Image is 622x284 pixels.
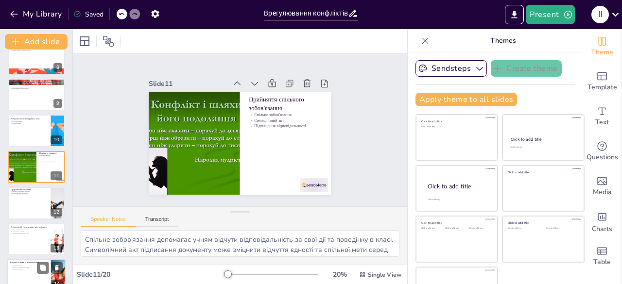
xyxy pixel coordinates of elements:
[591,6,609,23] div: I I
[51,262,63,273] button: Delete Slide
[11,122,48,124] p: Збір пропозицій
[255,129,296,195] p: Спільне зобов'язання
[593,187,612,198] span: Media
[264,6,347,20] input: Insert title
[39,159,62,161] p: Символічний акт
[428,183,490,191] div: Click to add title
[368,271,401,279] span: Single View
[11,232,48,234] p: Стабілізація емоційного стану
[8,223,65,255] div: https://cdn.sendsteps.com/images/logo/sendsteps_logo_white.pnghttps://cdn.sendsteps.com/images/lo...
[11,229,48,231] p: Негайне зупинення насильства
[421,119,491,123] div: Click to add title
[11,84,62,86] p: Зниження кількості конфліктів
[510,146,575,149] div: Click to add text
[250,132,292,198] p: Символічний акт
[11,86,62,88] p: Забезпечення рівності
[11,117,48,120] p: Алгоритм створення правил у класі
[511,136,575,142] div: Click to add title
[11,231,48,233] p: Забезпечення безпеки
[10,267,48,268] p: Фізичне розведення учасників
[81,230,399,257] textarea: Спільне зобов'язання допомагає учням відчути відповідальність за свої дії та поведінку в класі. С...
[51,135,62,144] div: 10
[546,227,576,230] div: Click to add text
[8,187,65,219] div: https://cdn.sendsteps.com/images/logo/sendsteps_logo_white.pnghttps://cdn.sendsteps.com/images/lo...
[591,47,613,58] span: Theme
[505,5,524,24] button: Export to PowerPoint
[260,120,311,192] p: Прийняття спільного зобов’язання
[583,99,622,134] div: Add text boxes
[587,152,618,163] span: Questions
[10,268,48,270] p: Запобігання натовпу
[583,239,622,274] div: Add a table
[583,169,622,204] div: Add images, graphics, shapes or video
[245,134,287,200] p: Підвищення відповідальності
[587,82,617,93] span: Template
[583,134,622,169] div: Get real-time input from your audience
[421,221,491,225] div: Click to add title
[583,29,622,64] div: Change the overall theme
[469,227,491,230] div: Click to add text
[415,93,517,106] button: Apply theme to all slides
[583,204,622,239] div: Add charts and graphs
[11,225,48,228] p: Алгоритм дій учителя, якщо діти побилися
[7,6,66,22] button: My Library
[77,33,92,49] div: Layout
[508,221,577,225] div: Click to add title
[51,171,62,180] div: 11
[415,60,487,77] button: Sendsteps
[421,126,491,128] div: Click to add text
[73,10,104,19] div: Saved
[11,120,48,122] p: Підготовка правил
[11,50,62,51] p: Використовуйте активне слухання
[53,63,62,72] div: 8
[5,34,68,50] button: Add slide
[593,257,611,267] span: Table
[51,244,62,252] div: 13
[591,5,609,24] button: I I
[11,88,62,90] p: Підвищення відповідальності
[8,79,65,111] div: https://cdn.sendsteps.com/images/slides/2025_24_08_01_45-Uyg-z8UEq1U1sslZ.jpegВажливість створенн...
[592,224,612,234] span: Charts
[11,191,48,193] p: Тренінги з емоційного інтелекту
[583,64,622,99] div: Add ready made slides
[39,157,62,159] p: Спільне зобов'язання
[39,161,62,163] p: Підвищення відповідальності
[103,35,114,47] span: Position
[10,265,48,267] p: Зупинка інциденту
[39,152,62,157] p: Прийняття спільного зобов’язання
[491,60,562,77] button: Create theme
[77,270,225,279] div: Slide 11 / 20
[526,5,574,24] button: Present
[433,29,573,52] p: Themes
[428,199,489,201] div: Click to add body
[421,227,443,230] div: Click to add text
[136,216,179,227] button: Transcript
[11,192,48,194] p: Ненасильницьке спілкування
[8,151,65,183] div: https://cdn.sendsteps.com/images/logo/sendsteps_logo_white.pnghttps://cdn.sendsteps.com/images/lo...
[11,194,48,196] p: Інтерактивні «круглі столи»
[8,43,65,75] div: 8
[445,227,467,230] div: Click to add text
[10,261,48,264] p: Негайна безпека та зупинка бійки
[508,170,577,174] div: Click to add title
[8,115,65,147] div: https://cdn.sendsteps.com/images/logo/sendsteps_logo_white.pnghttps://cdn.sendsteps.com/images/lo...
[37,262,49,273] button: Duplicate Slide
[51,208,62,217] div: 12
[328,270,351,279] div: 20 %
[81,216,136,227] button: Speaker Notes
[231,26,277,97] div: Slide 11
[53,99,62,108] div: 9
[11,124,48,126] p: Обговорення та відбір
[11,81,62,84] p: Важливість створення правил у класному колективі
[508,227,538,230] div: Click to add text
[595,117,609,128] span: Text
[11,188,48,191] p: Профілактика конфліктів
